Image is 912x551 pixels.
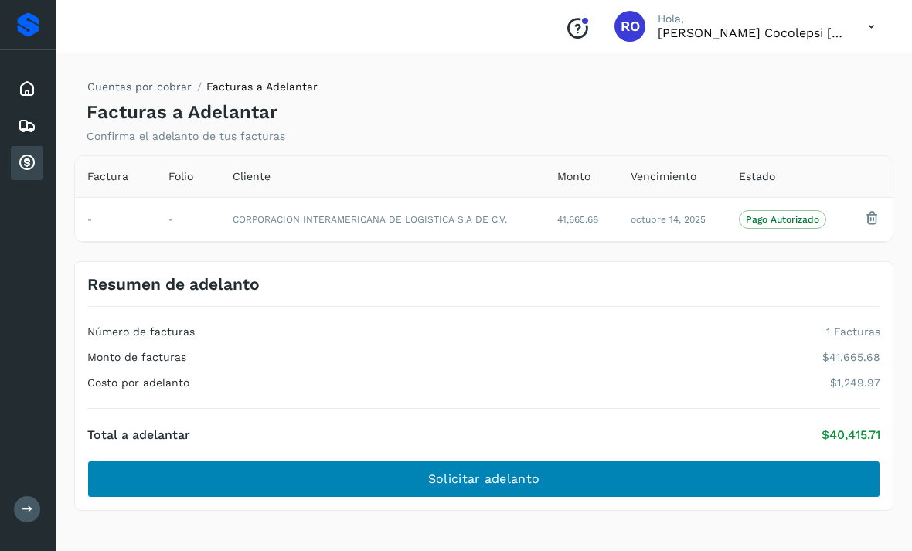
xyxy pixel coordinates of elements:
[830,376,880,389] p: $1,249.97
[87,351,186,364] h4: Monto de facturas
[87,79,318,101] nav: breadcrumb
[87,101,277,124] h4: Facturas a Adelantar
[87,80,192,93] a: Cuentas por cobrar
[87,168,128,185] span: Factura
[631,168,696,185] span: Vencimiento
[11,146,43,180] div: Cuentas por cobrar
[746,214,819,225] p: Pago Autorizado
[658,12,843,26] p: Hola,
[631,214,706,225] span: octubre 14, 2025
[206,80,318,93] span: Facturas a Adelantar
[739,168,775,185] span: Estado
[87,274,260,294] h3: Resumen de adelanto
[428,471,539,488] span: Solicitar adelanto
[168,168,193,185] span: Folio
[156,197,220,241] td: -
[557,214,598,225] span: 41,665.68
[87,325,195,338] h4: Número de facturas
[11,109,43,143] div: Embarques
[11,72,43,106] div: Inicio
[87,376,189,389] h4: Costo por adelanto
[826,325,880,338] p: 1 Facturas
[822,427,880,442] p: $40,415.71
[87,461,880,498] button: Solicitar adelanto
[557,168,590,185] span: Monto
[75,197,156,241] td: -
[220,197,545,241] td: CORPORACION INTERAMERICANA DE LOGISTICA S.A DE C.V.
[87,130,285,143] p: Confirma el adelanto de tus facturas
[87,427,190,442] h4: Total a adelantar
[658,26,843,40] p: Rosa Osiris Cocolepsi Morales
[822,351,880,364] p: $41,665.68
[233,168,271,185] span: Cliente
